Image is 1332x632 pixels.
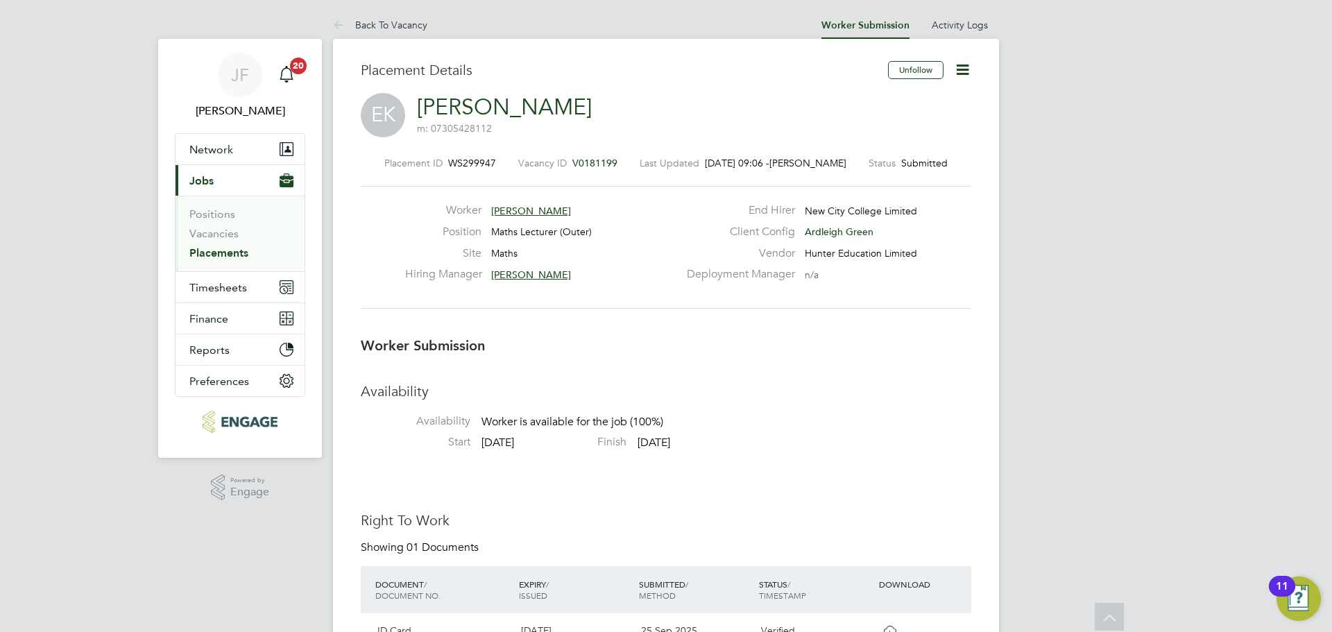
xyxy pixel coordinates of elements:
[639,590,676,601] span: METHOD
[678,267,795,282] label: Deployment Manager
[491,268,571,281] span: [PERSON_NAME]
[805,268,819,281] span: n/a
[405,267,481,282] label: Hiring Manager
[491,205,571,217] span: [PERSON_NAME]
[176,366,305,396] button: Preferences
[685,579,688,590] span: /
[189,227,239,240] a: Vacancies
[273,53,300,97] a: 20
[1276,577,1321,621] button: Open Resource Center, 11 new notifications
[384,157,443,169] label: Placement ID
[769,157,846,169] span: [PERSON_NAME]
[405,225,481,239] label: Position
[203,411,277,433] img: huntereducation-logo-retina.png
[805,205,917,217] span: New City College Limited
[417,122,492,135] span: m: 07305428112
[787,579,790,590] span: /
[176,196,305,271] div: Jobs
[405,203,481,218] label: Worker
[515,572,635,608] div: EXPIRY
[189,312,228,325] span: Finance
[176,165,305,196] button: Jobs
[372,572,515,608] div: DOCUMENT
[519,590,547,601] span: ISSUED
[361,435,470,450] label: Start
[231,66,249,84] span: JF
[175,411,305,433] a: Go to home page
[361,511,971,529] h3: Right To Work
[481,416,663,429] span: Worker is available for the job (100%)
[1276,586,1288,604] div: 11
[448,157,496,169] span: WS299947
[189,281,247,294] span: Timesheets
[876,572,971,597] div: DOWNLOAD
[705,157,769,169] span: [DATE] 09:06 -
[759,590,806,601] span: TIMESTAMP
[290,58,307,74] span: 20
[189,246,248,259] a: Placements
[176,334,305,365] button: Reports
[932,19,988,31] a: Activity Logs
[405,246,481,261] label: Site
[407,540,479,554] span: 01 Documents
[572,157,617,169] span: V0181199
[424,579,427,590] span: /
[491,247,518,259] span: Maths
[175,53,305,119] a: JF[PERSON_NAME]
[189,375,249,388] span: Preferences
[638,436,670,450] span: [DATE]
[175,103,305,119] span: James Farrington
[361,414,470,429] label: Availability
[546,579,549,590] span: /
[678,246,795,261] label: Vendor
[189,174,214,187] span: Jobs
[189,143,233,156] span: Network
[635,572,755,608] div: SUBMITTED
[901,157,948,169] span: Submitted
[805,247,917,259] span: Hunter Education Limited
[755,572,876,608] div: STATUS
[678,203,795,218] label: End Hirer
[189,207,235,221] a: Positions
[491,225,592,238] span: Maths Lecturer (Outer)
[333,19,427,31] a: Back To Vacancy
[211,475,270,501] a: Powered byEngage
[230,475,269,486] span: Powered by
[805,225,873,238] span: Ardleigh Green
[230,486,269,498] span: Engage
[361,93,405,137] span: EK
[888,61,943,79] button: Unfollow
[189,343,230,357] span: Reports
[361,337,485,354] b: Worker Submission
[158,39,322,458] nav: Main navigation
[869,157,896,169] label: Status
[375,590,441,601] span: DOCUMENT NO.
[640,157,699,169] label: Last Updated
[821,19,910,31] a: Worker Submission
[176,134,305,164] button: Network
[361,382,971,400] h3: Availability
[361,61,878,79] h3: Placement Details
[361,540,481,555] div: Showing
[176,303,305,334] button: Finance
[417,94,592,121] a: [PERSON_NAME]
[481,436,514,450] span: [DATE]
[518,157,567,169] label: Vacancy ID
[678,225,795,239] label: Client Config
[517,435,626,450] label: Finish
[176,272,305,302] button: Timesheets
